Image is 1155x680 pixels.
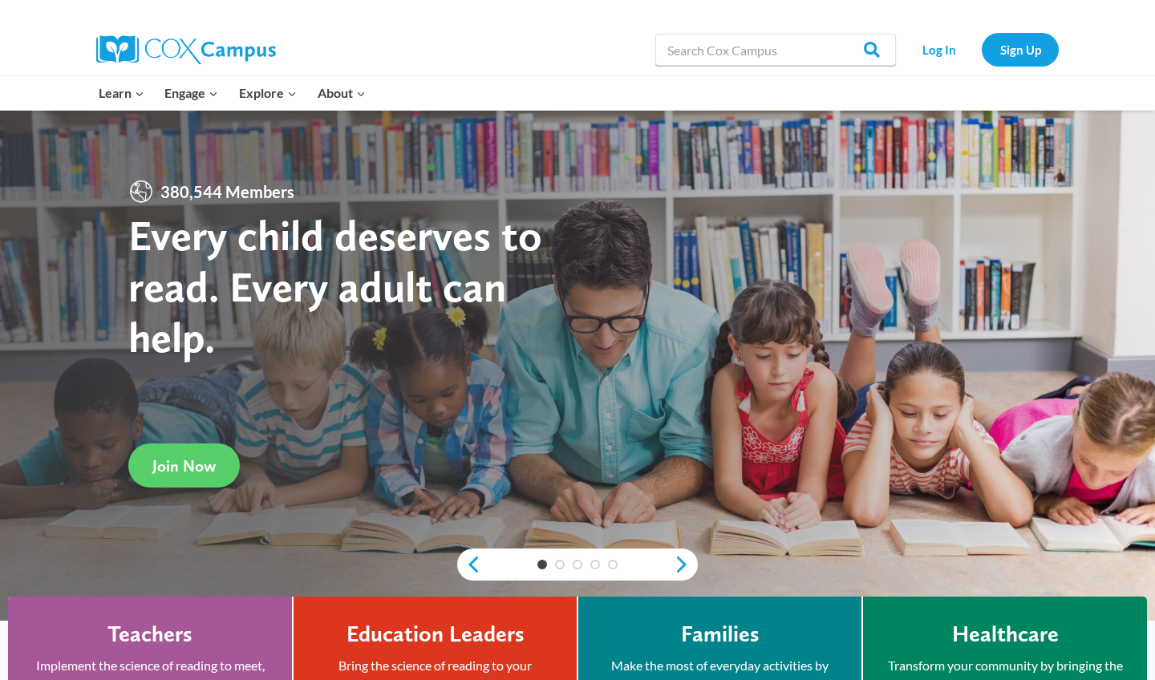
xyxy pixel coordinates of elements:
span: Learn [99,83,144,103]
a: Sign Up [982,33,1059,66]
input: Search Cox Campus [655,34,896,66]
div: content slider buttons [457,548,698,581]
a: next [674,555,698,574]
h4: Education Leaders [346,621,525,648]
a: Join Now [128,443,240,488]
nav: Primary Navigation [88,76,375,110]
span: Explore [239,83,297,103]
h4: Families [681,621,760,648]
img: Cox Campus [96,35,276,64]
strong: Every child deserves to read. Every adult can help. [128,209,542,362]
a: 5 [608,560,618,569]
a: 1 [537,560,547,569]
a: 4 [590,560,600,569]
a: 3 [573,560,582,569]
span: About [318,83,366,103]
h4: Teachers [107,621,192,648]
nav: Secondary Navigation [904,33,1059,66]
h4: Healthcare [952,621,1059,648]
a: Log In [904,33,974,66]
a: previous [457,555,481,574]
a: 2 [555,560,565,569]
span: Engage [164,83,218,103]
span: 380,544 Members [154,179,301,204]
span: Join Now [152,456,216,476]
